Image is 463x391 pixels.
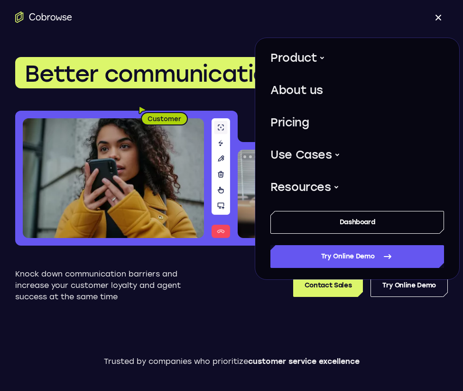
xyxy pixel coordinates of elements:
[25,60,281,87] span: Better communication
[270,211,444,234] a: Dashboard
[15,11,72,23] a: Go to the home page
[370,274,448,297] a: Try Online Demo
[270,175,339,200] button: Resources
[23,118,204,238] img: A customer holding their phone
[270,110,444,135] a: Pricing
[293,274,363,297] a: Contact Sales
[248,357,360,366] span: customer service excellence
[212,118,230,238] img: A series of tools used in co-browsing sessions
[270,143,340,167] button: Use Cases
[270,78,444,103] a: About us
[238,150,440,238] img: A customer support agent talking on the phone
[270,245,444,268] a: Try Online Demo
[270,46,325,70] button: Product
[15,268,191,303] p: Knock down communication barriers and increase your customer loyalty and agent success at the sam...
